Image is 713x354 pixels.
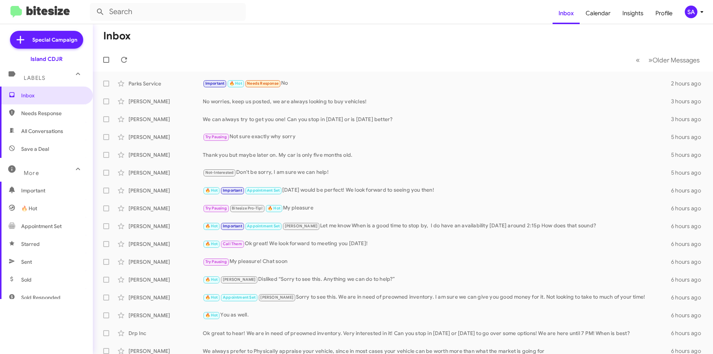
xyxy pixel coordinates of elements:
span: Appointment Set [21,223,62,230]
div: [PERSON_NAME] [128,258,203,266]
div: [PERSON_NAME] [128,205,203,212]
span: [PERSON_NAME] [223,277,256,282]
span: « [636,55,640,65]
div: My pleasure [203,204,671,212]
span: 🔥 Hot [205,295,218,300]
div: Island CDJR [30,55,63,63]
div: Drp Inc [128,329,203,337]
span: Bitesize Pro-Tip! [232,206,263,211]
span: Call Them [223,241,242,246]
span: 🔥 Hot [205,224,218,228]
div: [PERSON_NAME] [128,98,203,105]
span: Not-Interested [205,170,234,175]
div: 2 hours ago [671,80,707,87]
span: Sold Responded [21,294,61,301]
span: Special Campaign [32,36,77,43]
div: SA [685,6,697,18]
div: [DATE] would be perfect! We look forward to seeing you then! [203,186,671,195]
div: Ok great to hear! We are in need of preowned inventory. Very interested in it! Can you stop in [D... [203,329,671,337]
span: Appointment Set [247,188,280,193]
div: 6 hours ago [671,187,707,194]
a: Inbox [553,3,580,24]
span: Try Pausing [205,134,227,139]
span: More [24,170,39,176]
span: 🔥 Hot [205,277,218,282]
div: [PERSON_NAME] [128,294,203,301]
div: Let me know When is a good time to stop by, I do have an availability [DATE] around 2:15p How doe... [203,222,671,230]
span: Save a Deal [21,145,49,153]
div: Sorry to see this. We are in need of preowned inventory. I am sure we can give you good money for... [203,293,671,302]
div: 5 hours ago [671,169,707,176]
button: Next [644,52,704,68]
div: [PERSON_NAME] [128,312,203,319]
a: Calendar [580,3,616,24]
div: 5 hours ago [671,133,707,141]
div: Not sure exactly why sorry [203,133,671,141]
span: 🔥 Hot [205,313,218,318]
div: 6 hours ago [671,205,707,212]
div: Don't be sorry, I am sure we can help! [203,168,671,177]
div: 6 hours ago [671,258,707,266]
div: [PERSON_NAME] [128,223,203,230]
span: Try Pausing [205,259,227,264]
div: My pleasure! Chat soon [203,257,671,266]
span: Starred [21,240,40,248]
div: [PERSON_NAME] [128,133,203,141]
span: Important [223,224,242,228]
span: Try Pausing [205,206,227,211]
span: [PERSON_NAME] [260,295,293,300]
span: Important [223,188,242,193]
div: No [203,79,671,88]
span: Sold [21,276,32,283]
div: 6 hours ago [671,329,707,337]
div: 5 hours ago [671,151,707,159]
div: 6 hours ago [671,223,707,230]
span: Appointment Set [223,295,255,300]
div: 6 hours ago [671,276,707,283]
div: [PERSON_NAME] [128,276,203,283]
span: » [648,55,652,65]
div: Parks Service [128,80,203,87]
div: 3 hours ago [671,116,707,123]
span: Needs Response [21,110,84,117]
span: Older Messages [652,56,700,64]
a: Profile [649,3,678,24]
input: Search [90,3,246,21]
span: Needs Response [247,81,279,86]
div: [PERSON_NAME] [128,116,203,123]
h1: Inbox [103,30,131,42]
div: [PERSON_NAME] [128,151,203,159]
div: 6 hours ago [671,312,707,319]
nav: Page navigation example [632,52,704,68]
div: Thank you but maybe later on. My car is only five months old. [203,151,671,159]
div: Ok great! We look forward to meeting you [DATE]! [203,240,671,248]
div: Disliked “Sorry to see this. Anything we can do to help?” [203,275,671,284]
span: Inbox [21,92,84,99]
span: Sent [21,258,32,266]
span: 🔥 Hot [21,205,37,212]
div: [PERSON_NAME] [128,169,203,176]
span: 🔥 Hot [205,188,218,193]
a: Special Campaign [10,31,83,49]
span: 🔥 Hot [268,206,280,211]
span: Appointment Set [247,224,280,228]
span: 🔥 Hot [205,241,218,246]
div: 6 hours ago [671,240,707,248]
div: No worries, keep us posted, we are always looking to buy vehicles! [203,98,671,105]
a: Insights [616,3,649,24]
button: Previous [631,52,644,68]
div: 3 hours ago [671,98,707,105]
div: 6 hours ago [671,294,707,301]
span: [PERSON_NAME] [285,224,318,228]
span: Important [21,187,84,194]
span: 🔥 Hot [229,81,242,86]
div: [PERSON_NAME] [128,240,203,248]
span: Labels [24,75,45,81]
div: We can always try to get you one! Can you stop in [DATE] or is [DATE] better? [203,116,671,123]
div: [PERSON_NAME] [128,187,203,194]
span: All Conversations [21,127,63,135]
